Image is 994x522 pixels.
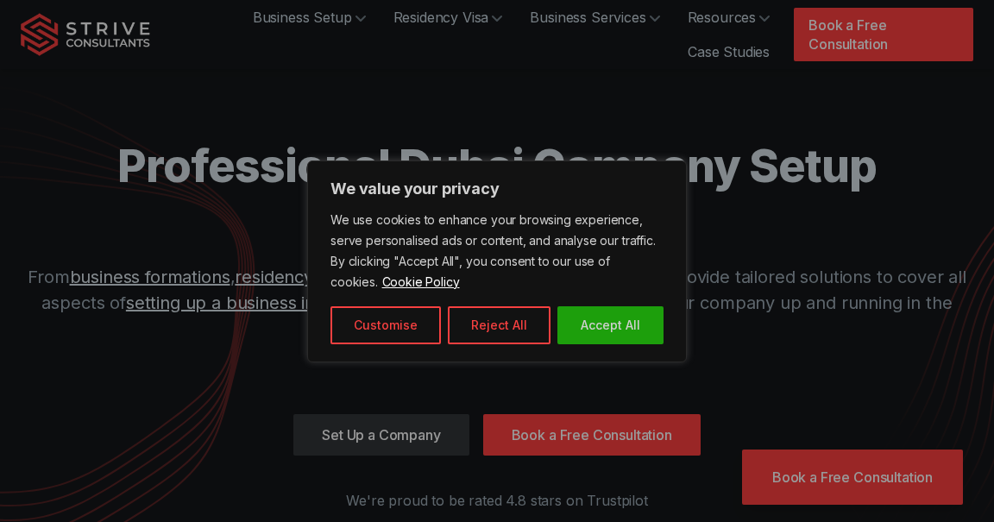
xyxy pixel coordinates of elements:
[557,306,664,344] button: Accept All
[448,306,550,344] button: Reject All
[330,210,664,292] p: We use cookies to enhance your browsing experience, serve personalised ads or content, and analys...
[307,160,687,362] div: We value your privacy
[381,274,461,290] a: Cookie Policy
[330,179,664,199] p: We value your privacy
[330,306,441,344] button: Customise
